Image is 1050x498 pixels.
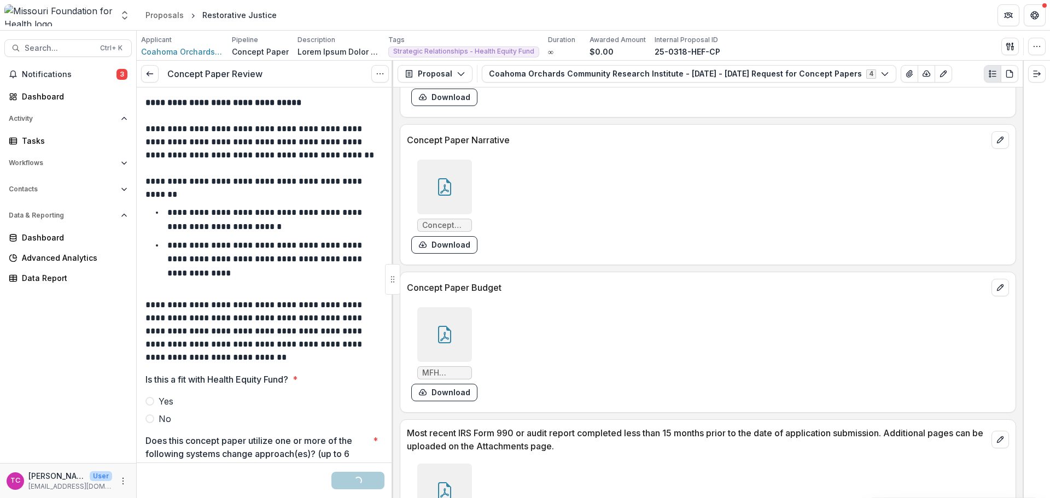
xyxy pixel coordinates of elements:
[4,66,132,83] button: Notifications3
[548,35,575,45] p: Duration
[22,70,116,79] span: Notifications
[4,180,132,198] button: Open Contacts
[10,477,20,484] div: Tori Cope
[9,115,116,122] span: Activity
[4,249,132,267] a: Advanced Analytics
[991,431,1009,448] button: edit
[411,236,477,254] button: download-form-response
[655,35,718,45] p: Internal Proposal ID
[4,39,132,57] button: Search...
[991,131,1009,149] button: edit
[4,87,132,106] a: Dashboard
[25,44,94,53] span: Search...
[232,46,289,57] p: Concept Paper
[116,69,127,80] span: 3
[901,65,918,83] button: View Attached Files
[935,65,952,83] button: Edit as form
[167,69,262,79] h3: Concept Paper Review
[991,279,1009,296] button: edit
[145,434,369,473] p: Does this concept paper utilize one or more of the following systems change approach(es)? (up to ...
[407,133,987,147] p: Concept Paper Narrative
[4,110,132,127] button: Open Activity
[1001,65,1018,83] button: PDF view
[548,46,553,57] p: ∞
[4,4,113,26] img: Missouri Foundation for Health logo
[232,35,258,45] p: Pipeline
[482,65,896,83] button: Coahoma Orchards Community Research Institute - [DATE] - [DATE] Request for Concept Papers4
[22,272,123,284] div: Data Report
[388,35,405,45] p: Tags
[4,207,132,224] button: Open Data & Reporting
[407,281,987,294] p: Concept Paper Budget
[22,252,123,263] div: Advanced Analytics
[297,35,335,45] p: Description
[141,46,223,57] a: Coahoma Orchards Community Research Institute
[997,4,1019,26] button: Partners
[9,159,116,167] span: Workflows
[422,221,467,230] span: Concept Proposal for [US_STATE] Foundation for Health.pdf
[4,229,132,247] a: Dashboard
[90,471,112,481] p: User
[22,135,123,147] div: Tasks
[411,384,477,401] button: download-form-response
[202,9,277,21] div: Restorative Justice
[411,160,477,254] div: Concept Proposal for [US_STATE] Foundation for Health.pdfdownload-form-response
[407,426,987,453] p: Most recent IRS Form 990 or audit report completed less than 15 months prior to the date of appli...
[590,35,646,45] p: Awarded Amount
[393,48,534,55] span: Strategic Relationships - Health Equity Fund
[159,412,171,425] span: No
[1024,4,1046,26] button: Get Help
[141,7,281,23] nav: breadcrumb
[28,470,85,482] p: [PERSON_NAME]
[98,42,125,54] div: Ctrl + K
[1028,65,1046,83] button: Expand right
[141,35,172,45] p: Applicant
[984,65,1001,83] button: Plaintext view
[9,185,116,193] span: Contacts
[297,46,380,57] p: Lorem Ipsum Dolor sit ame co a elitseddoei tempori utlabo Etd. Ma aliqu enim ad mini veni quisnos...
[4,269,132,287] a: Data Report
[22,91,123,102] div: Dashboard
[28,482,112,491] p: [EMAIL_ADDRESS][DOMAIN_NAME]
[590,46,614,57] p: $0.00
[159,395,173,408] span: Yes
[145,373,288,386] p: Is this a fit with Health Equity Fund?
[422,368,467,378] span: MFH Budget.pdf
[371,65,389,83] button: Options
[411,307,477,401] div: MFH Budget.pdfdownload-form-response
[145,9,184,21] div: Proposals
[9,212,116,219] span: Data & Reporting
[22,232,123,243] div: Dashboard
[116,474,130,488] button: More
[4,154,132,172] button: Open Workflows
[117,4,132,26] button: Open entity switcher
[411,89,477,106] button: download-form-response
[141,7,188,23] a: Proposals
[398,65,472,83] button: Proposal
[655,46,720,57] p: 25-0318-HEF-CP
[4,132,132,150] a: Tasks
